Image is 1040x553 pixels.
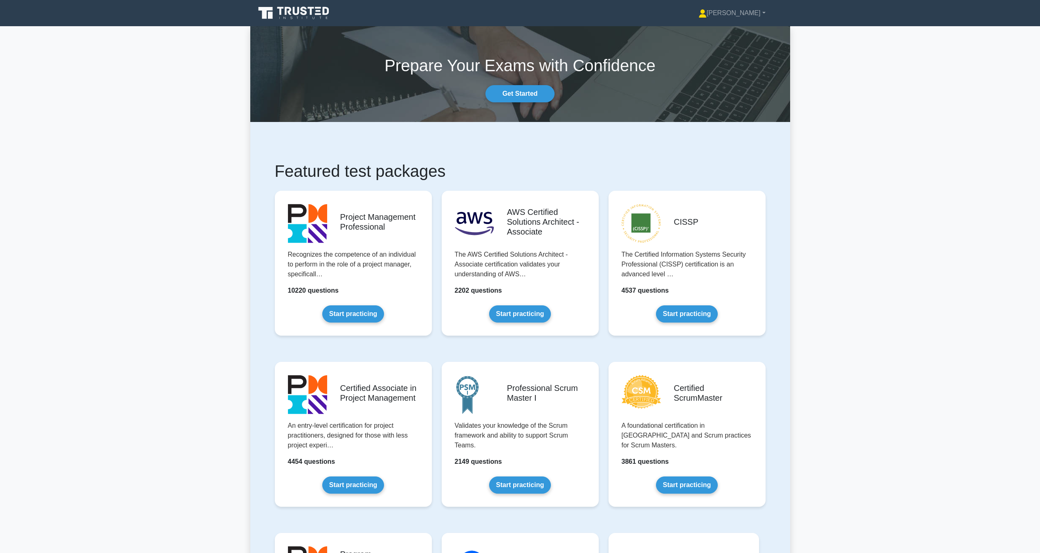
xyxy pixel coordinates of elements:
a: Start practicing [322,476,384,494]
h1: Prepare Your Exams with Confidence [250,56,790,75]
a: Start practicing [489,476,551,494]
a: Start practicing [489,305,551,323]
a: Start practicing [656,305,718,323]
a: Start practicing [656,476,718,494]
h1: Featured test packages [275,161,766,181]
a: Get Started [485,85,554,102]
a: Start practicing [322,305,384,323]
a: [PERSON_NAME] [679,5,785,21]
